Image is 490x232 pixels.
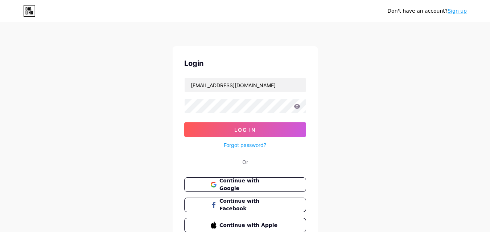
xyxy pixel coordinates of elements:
[387,7,467,15] div: Don't have an account?
[184,122,306,137] button: Log In
[184,177,306,192] button: Continue with Google
[224,141,266,149] a: Forgot password?
[184,58,306,69] div: Login
[219,222,279,229] span: Continue with Apple
[185,78,306,92] input: Username
[219,197,279,212] span: Continue with Facebook
[242,158,248,166] div: Or
[219,177,279,192] span: Continue with Google
[448,8,467,14] a: Sign up
[184,198,306,212] button: Continue with Facebook
[234,127,256,133] span: Log In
